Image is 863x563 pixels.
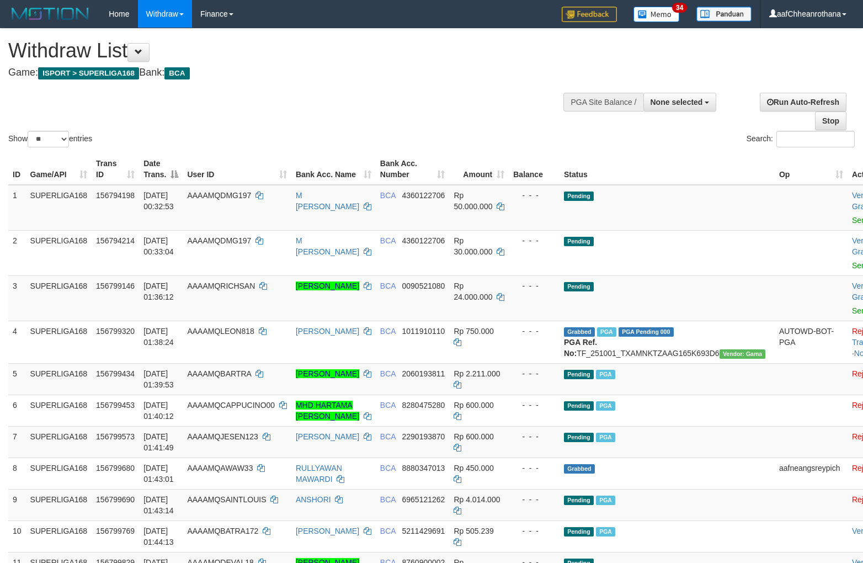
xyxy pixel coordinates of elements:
th: Bank Acc. Name: activate to sort column ascending [291,153,376,185]
span: 156799769 [96,527,135,535]
div: - - - [513,190,555,201]
span: None selected [651,98,703,107]
span: AAAAMQJESEN123 [187,432,258,441]
span: BCA [380,527,396,535]
td: aafneangsreypich [775,458,848,489]
a: [PERSON_NAME] [296,327,359,336]
td: 9 [8,489,26,520]
span: Pending [564,237,594,246]
span: [DATE] 01:41:49 [143,432,174,452]
span: 156799680 [96,464,135,472]
span: Copy 4360122706 to clipboard [402,236,445,245]
img: Feedback.jpg [562,7,617,22]
td: SUPERLIGA168 [26,230,92,275]
a: ANSHORI [296,495,331,504]
div: - - - [513,431,555,442]
span: Rp 30.000.000 [454,236,492,256]
div: PGA Site Balance / [563,93,643,111]
a: [PERSON_NAME] [296,281,359,290]
span: 156799690 [96,495,135,504]
span: BCA [380,495,396,504]
a: [PERSON_NAME] [296,432,359,441]
span: Copy 1011910110 to clipboard [402,327,445,336]
span: Marked by aafnonsreyleab [596,496,615,505]
span: Rp 450.000 [454,464,493,472]
td: SUPERLIGA168 [26,489,92,520]
th: User ID: activate to sort column ascending [183,153,291,185]
span: Marked by aafnonsreyleab [596,370,615,379]
span: AAAAMQCAPPUCINO00 [187,401,275,410]
img: panduan.png [696,7,752,22]
a: MHD HARTAMA [PERSON_NAME] [296,401,359,421]
a: M [PERSON_NAME] [296,191,359,211]
th: Game/API: activate to sort column ascending [26,153,92,185]
div: - - - [513,400,555,411]
span: Rp 24.000.000 [454,281,492,301]
span: Marked by aafnonsreyleab [597,327,616,337]
td: SUPERLIGA168 [26,185,92,231]
td: SUPERLIGA168 [26,275,92,321]
span: Copy 4360122706 to clipboard [402,191,445,200]
span: [DATE] 01:43:14 [143,495,174,515]
span: Copy 6965121262 to clipboard [402,495,445,504]
span: PGA Pending [619,327,674,337]
span: Grabbed [564,327,595,337]
td: 3 [8,275,26,321]
span: [DATE] 01:39:53 [143,369,174,389]
select: Showentries [28,131,69,147]
span: Grabbed [564,464,595,474]
td: 4 [8,321,26,363]
span: Rp 600.000 [454,401,493,410]
div: - - - [513,525,555,537]
div: - - - [513,463,555,474]
button: None selected [643,93,717,111]
span: AAAAMQDMG197 [187,236,251,245]
span: Copy 8880347013 to clipboard [402,464,445,472]
span: BCA [380,236,396,245]
th: Amount: activate to sort column ascending [449,153,509,185]
span: BCA [380,327,396,336]
span: BCA [380,369,396,378]
span: Pending [564,370,594,379]
span: Pending [564,496,594,505]
span: BCA [380,401,396,410]
span: [DATE] 00:32:53 [143,191,174,211]
td: AUTOWD-BOT-PGA [775,321,848,363]
a: Stop [815,111,846,130]
div: - - - [513,280,555,291]
img: Button%20Memo.svg [633,7,680,22]
div: - - - [513,494,555,505]
span: Marked by aafnonsreyleab [596,527,615,537]
td: SUPERLIGA168 [26,321,92,363]
span: AAAAMQSAINTLOUIS [187,495,266,504]
span: Copy 2290193870 to clipboard [402,432,445,441]
span: [DATE] 01:38:24 [143,327,174,347]
span: 156799453 [96,401,135,410]
td: 1 [8,185,26,231]
span: Copy 0090521080 to clipboard [402,281,445,290]
img: MOTION_logo.png [8,6,92,22]
th: ID [8,153,26,185]
th: Status [560,153,775,185]
span: Rp 505.239 [454,527,493,535]
span: AAAAMQRICHSAN [187,281,255,290]
td: SUPERLIGA168 [26,426,92,458]
span: [DATE] 00:33:04 [143,236,174,256]
span: Rp 600.000 [454,432,493,441]
span: 156794214 [96,236,135,245]
span: BCA [380,281,396,290]
span: [DATE] 01:44:13 [143,527,174,546]
span: Pending [564,527,594,537]
span: Pending [564,192,594,201]
a: Run Auto-Refresh [760,93,846,111]
th: Date Trans.: activate to sort column descending [139,153,183,185]
a: M [PERSON_NAME] [296,236,359,256]
td: 8 [8,458,26,489]
span: Marked by aafnonsreyleab [596,401,615,411]
span: Rp 4.014.000 [454,495,500,504]
span: Copy 2060193811 to clipboard [402,369,445,378]
span: AAAAMQDMG197 [187,191,251,200]
span: ISPORT > SUPERLIGA168 [38,67,139,79]
td: SUPERLIGA168 [26,395,92,426]
span: 156799320 [96,327,135,336]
